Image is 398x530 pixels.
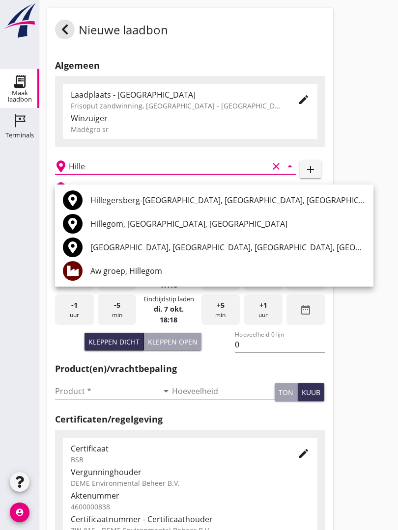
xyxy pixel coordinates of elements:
[148,337,198,347] div: Kleppen open
[298,448,310,459] i: edit
[2,2,37,39] img: logo-small.a267ee39.svg
[298,383,324,401] button: kuub
[90,194,366,206] div: Hillegersberg-[GEOGRAPHIC_DATA], [GEOGRAPHIC_DATA], [GEOGRAPHIC_DATA], [GEOGRAPHIC_DATA]
[71,183,121,191] h2: Beladen vaartuig
[279,387,293,397] div: ton
[259,300,267,311] span: +1
[71,443,282,454] div: Certificaat
[71,466,310,478] div: Vergunninghouder
[5,132,34,138] div: Terminals
[71,124,310,134] div: Madégro sr
[284,160,296,172] i: arrow_drop_down
[217,300,225,311] span: +5
[71,300,78,311] span: -1
[88,337,140,347] div: Kleppen dicht
[275,383,298,401] button: ton
[244,294,283,325] div: uur
[98,294,137,325] div: min
[235,337,325,352] input: Hoeveelheid 0-lijn
[305,163,316,175] i: add
[71,101,282,111] div: Frisoput zandwinning, [GEOGRAPHIC_DATA] - [GEOGRAPHIC_DATA].
[71,490,310,502] div: Aktenummer
[154,304,184,314] strong: di. 7 okt.
[71,513,310,525] div: Certificaatnummer - Certificaathouder
[90,265,366,277] div: Aw groep, Hillegom
[71,502,310,512] div: 4600000838
[90,241,366,253] div: [GEOGRAPHIC_DATA], [GEOGRAPHIC_DATA], [GEOGRAPHIC_DATA], [GEOGRAPHIC_DATA]
[270,160,282,172] i: clear
[55,59,325,72] h2: Algemeen
[69,159,268,174] input: Losplaats
[90,218,366,230] div: Hillegom, [GEOGRAPHIC_DATA], [GEOGRAPHIC_DATA]
[85,333,144,350] button: Kleppen dicht
[71,454,282,465] div: BSB
[55,383,158,399] input: Product *
[302,387,320,397] div: kuub
[143,294,194,304] div: Eindtijdstip laden
[300,304,312,316] i: date_range
[55,20,168,43] div: Nieuwe laadbon
[114,300,120,311] span: -5
[55,362,325,375] h2: Product(en)/vrachtbepaling
[298,94,310,106] i: edit
[172,383,275,399] input: Hoeveelheid
[201,294,240,325] div: min
[10,503,29,522] i: account_circle
[71,478,310,488] div: DEME Environmental Beheer B.V.
[55,294,94,325] div: uur
[160,315,177,324] strong: 18:18
[55,413,325,426] h2: Certificaten/regelgeving
[160,385,172,397] i: arrow_drop_down
[144,333,201,350] button: Kleppen open
[71,89,282,101] div: Laadplaats - [GEOGRAPHIC_DATA]
[71,112,310,124] div: Winzuiger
